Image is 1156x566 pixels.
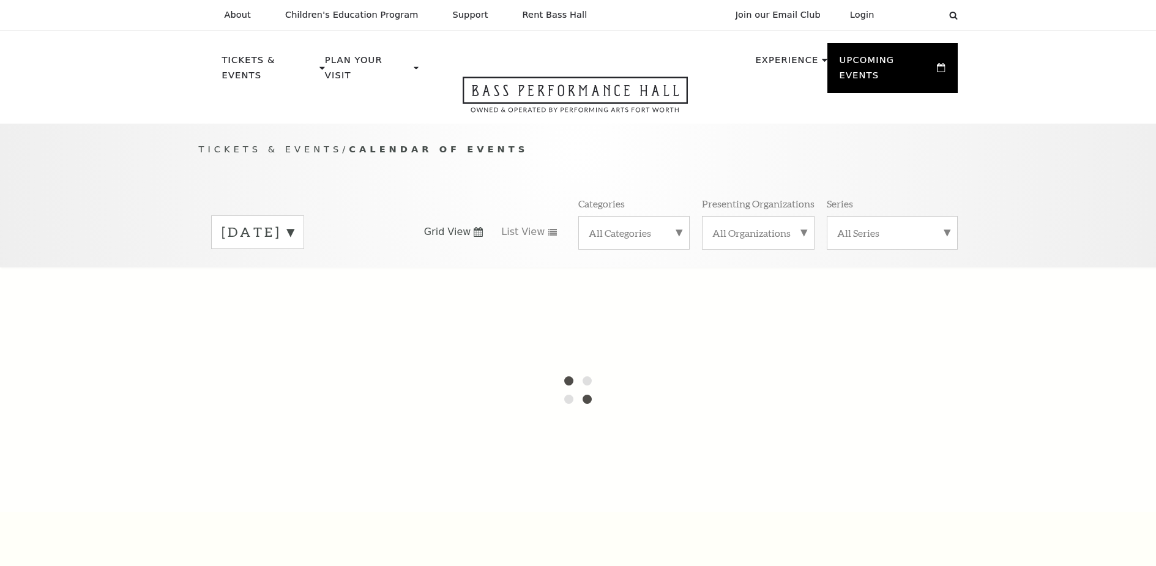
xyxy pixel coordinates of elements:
[199,142,958,157] p: /
[578,197,625,210] p: Categories
[453,10,488,20] p: Support
[349,144,528,154] span: Calendar of Events
[325,53,411,90] p: Plan Your Visit
[589,226,679,239] label: All Categories
[222,223,294,242] label: [DATE]
[501,225,545,239] span: List View
[285,10,419,20] p: Children's Education Program
[199,144,343,154] span: Tickets & Events
[827,197,853,210] p: Series
[840,53,934,90] p: Upcoming Events
[837,226,947,239] label: All Series
[523,10,587,20] p: Rent Bass Hall
[894,9,938,21] select: Select:
[225,10,251,20] p: About
[424,225,471,239] span: Grid View
[222,53,317,90] p: Tickets & Events
[702,197,815,210] p: Presenting Organizations
[755,53,818,75] p: Experience
[712,226,804,239] label: All Organizations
